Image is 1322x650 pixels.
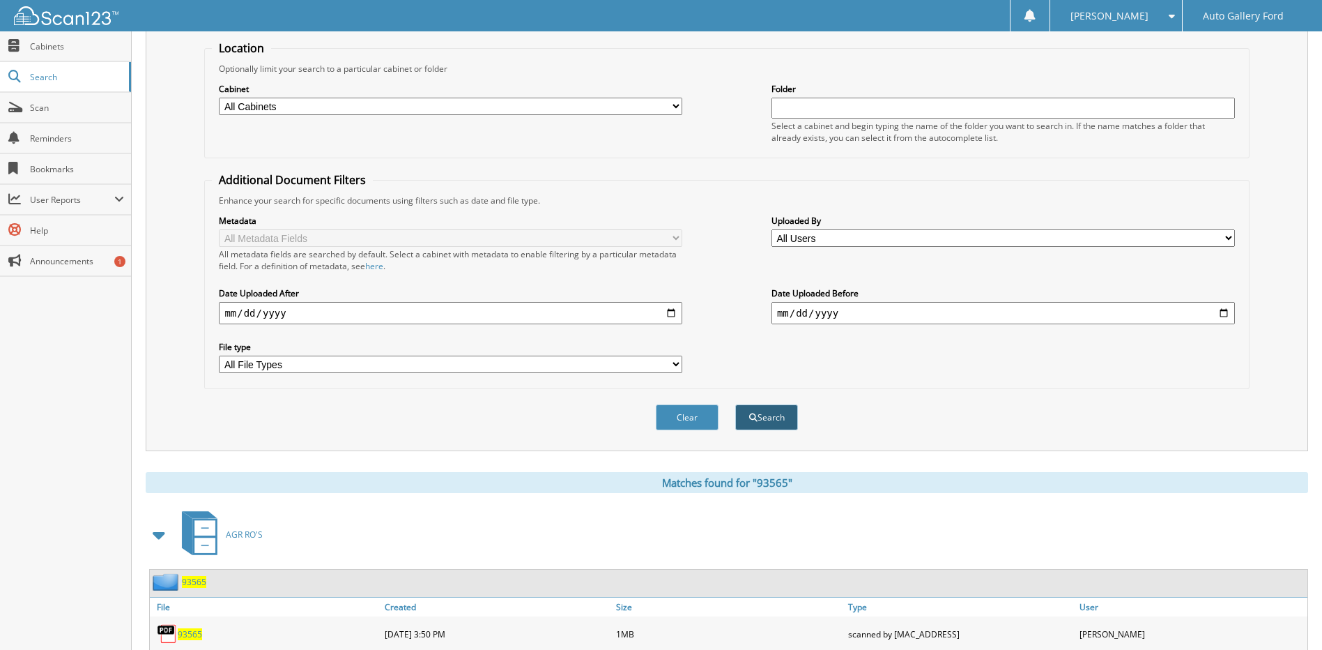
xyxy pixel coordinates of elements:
[613,598,844,617] a: Size
[150,598,381,617] a: File
[219,302,682,324] input: start
[219,287,682,299] label: Date Uploaded After
[30,194,114,206] span: User Reports
[1076,598,1307,617] a: User
[771,287,1235,299] label: Date Uploaded Before
[157,623,178,644] img: PDF.png
[1076,620,1307,648] div: [PERSON_NAME]
[365,260,383,272] a: here
[1203,12,1284,20] span: Auto Gallery Ford
[30,102,124,114] span: Scan
[30,225,124,236] span: Help
[771,120,1235,144] div: Select a cabinet and begin typing the name of the folder you want to search in. If the name match...
[30,255,124,267] span: Announcements
[178,628,202,640] a: 93565
[613,620,844,648] div: 1MB
[1070,12,1148,20] span: [PERSON_NAME]
[212,195,1241,206] div: Enhance your search for specific documents using filters such as date and file type.
[30,40,124,52] span: Cabinets
[219,83,682,95] label: Cabinet
[114,256,125,267] div: 1
[771,215,1235,227] label: Uploaded By
[212,172,373,188] legend: Additional Document Filters
[656,405,718,430] button: Clear
[226,529,263,541] span: AGR RO'S
[30,163,124,175] span: Bookmarks
[212,63,1241,75] div: Optionally limit your search to a particular cabinet or folder
[219,341,682,353] label: File type
[174,507,263,562] a: AGR RO'S
[30,133,124,144] span: Reminders
[381,620,613,648] div: [DATE] 3:50 PM
[219,248,682,272] div: All metadata fields are searched by default. Select a cabinet with metadata to enable filtering b...
[771,302,1235,324] input: end
[735,405,798,430] button: Search
[845,620,1076,648] div: scanned by [MAC_ADDRESS]
[771,83,1235,95] label: Folder
[146,472,1308,493] div: Matches found for "93565"
[381,598,613,617] a: Created
[219,215,682,227] label: Metadata
[153,573,182,591] img: folder2.png
[845,598,1076,617] a: Type
[14,6,118,25] img: scan123-logo-white.svg
[30,71,122,83] span: Search
[182,576,206,588] a: 93565
[212,40,271,56] legend: Location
